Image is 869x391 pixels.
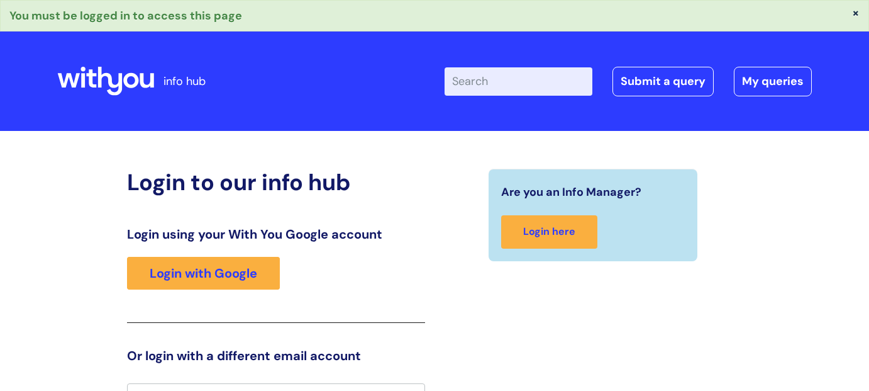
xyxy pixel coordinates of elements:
p: info hub [163,71,206,91]
h3: Or login with a different email account [127,348,425,363]
h2: Login to our info hub [127,169,425,196]
a: Submit a query [612,67,714,96]
span: Are you an Info Manager? [501,182,641,202]
h3: Login using your With You Google account [127,227,425,242]
a: Login with Google [127,257,280,290]
button: × [852,7,860,18]
input: Search [445,67,592,95]
a: Login here [501,215,597,249]
a: My queries [734,67,812,96]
